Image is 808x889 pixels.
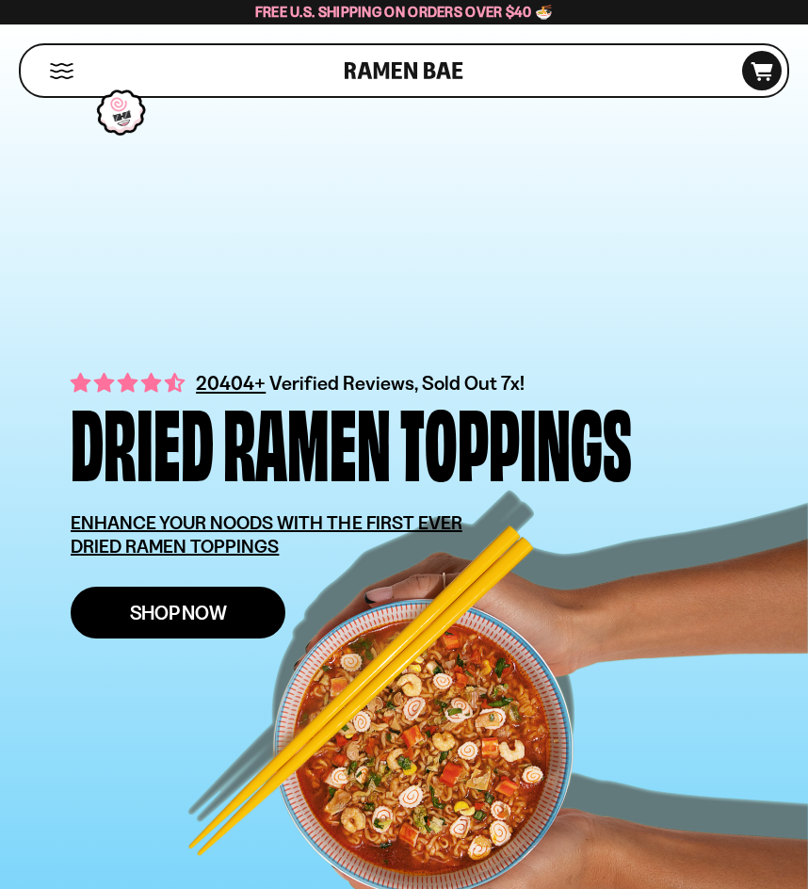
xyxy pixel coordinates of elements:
[196,368,266,397] span: 20404+
[71,511,462,558] u: ENHANCE YOUR NOODS WITH THE FIRST EVER DRIED RAMEN TOPPINGS
[71,587,285,638] a: Shop Now
[71,397,214,483] div: Dried
[223,397,391,483] div: Ramen
[269,371,525,395] span: Verified Reviews, Sold Out 7x!
[400,397,632,483] div: Toppings
[49,63,74,79] button: Mobile Menu Trigger
[255,3,554,21] span: Free U.S. Shipping on Orders over $40 🍜
[130,603,227,622] span: Shop Now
